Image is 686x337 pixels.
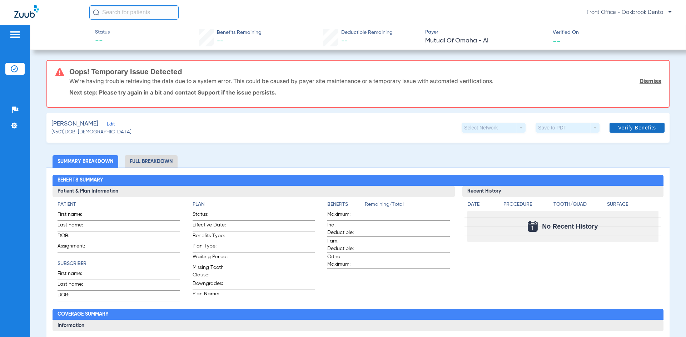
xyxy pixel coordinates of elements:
[125,155,178,168] li: Full Breakdown
[193,280,228,290] span: Downgrades:
[467,201,497,208] h4: Date
[9,30,21,39] img: hamburger-icon
[425,29,547,36] span: Payer
[53,155,118,168] li: Summary Breakdown
[327,201,365,211] app-breakdown-title: Benefits
[69,68,661,75] h3: Oops! Temporary Issue Detected
[53,175,663,186] h2: Benefits Summary
[58,291,93,301] span: DOB:
[640,77,661,85] a: Dismiss
[14,5,39,18] img: Zuub Logo
[69,89,661,96] p: Next step: Please try again in a bit and contact Support if the issue persists.
[58,232,93,242] span: DOB:
[553,29,674,36] span: Verified On
[610,123,665,133] button: Verify Benefits
[193,221,228,231] span: Effective Date:
[607,201,658,208] h4: Surface
[55,68,64,76] img: error-icon
[341,29,393,36] span: Deductible Remaining
[58,260,180,267] h4: Subscriber
[618,125,656,131] span: Verify Benefits
[503,201,551,211] app-breakdown-title: Procedure
[53,309,663,320] h2: Coverage Summary
[365,201,449,211] span: Remaining/Total
[607,201,658,211] app-breakdown-title: Surface
[650,303,686,337] iframe: Chat Widget
[89,5,179,20] input: Search for patients
[542,223,598,230] span: No Recent History
[217,38,223,44] span: --
[327,238,362,252] span: Fam. Deductible:
[95,29,110,36] span: Status
[193,253,228,263] span: Waiting Period:
[69,77,493,85] p: We’re having trouble retrieving the data due to a system error. This could be caused by payer sit...
[107,122,113,128] span: Edit
[528,221,538,232] img: Calendar
[193,264,228,279] span: Missing Tooth Clause:
[341,38,348,44] span: --
[553,37,561,45] span: --
[58,270,93,280] span: First name:
[193,201,315,208] h4: Plan
[95,36,110,46] span: --
[327,211,362,220] span: Maximum:
[462,186,663,197] h3: Recent History
[553,201,605,211] app-breakdown-title: Tooth/Quad
[58,201,180,208] h4: Patient
[327,253,362,268] span: Ortho Maximum:
[553,201,605,208] h4: Tooth/Quad
[193,211,228,220] span: Status:
[503,201,551,208] h4: Procedure
[327,201,365,208] h4: Benefits
[425,36,547,45] span: Mutual Of Omaha - AI
[217,29,262,36] span: Benefits Remaining
[93,9,99,16] img: Search Icon
[467,201,497,211] app-breakdown-title: Date
[193,232,228,242] span: Benefits Type:
[58,281,93,290] span: Last name:
[53,186,454,197] h3: Patient & Plan Information
[51,119,98,128] span: [PERSON_NAME]
[58,211,93,220] span: First name:
[587,9,672,16] span: Front Office - Oakbrook Dental
[58,221,93,231] span: Last name:
[53,320,663,331] h3: Information
[51,128,131,136] span: (9501) DOB: [DEMOGRAPHIC_DATA]
[193,242,228,252] span: Plan Type:
[327,221,362,236] span: Ind. Deductible:
[193,290,228,300] span: Plan Name:
[58,242,93,252] span: Assignment:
